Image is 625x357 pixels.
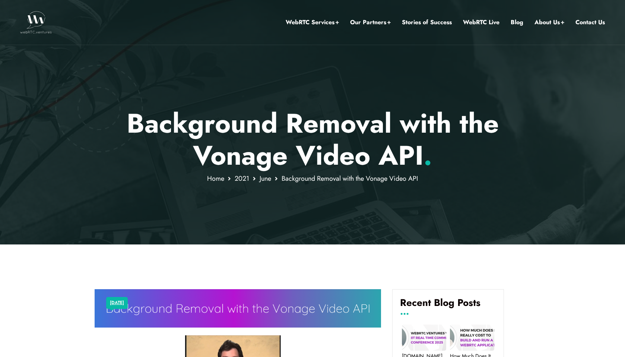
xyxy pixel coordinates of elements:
[463,18,499,27] a: WebRTC Live
[286,18,339,27] a: WebRTC Services
[260,174,271,183] a: June
[511,18,523,27] a: Blog
[110,298,124,308] a: [DATE]
[400,297,496,314] h4: Recent Blog Posts
[350,18,391,27] a: Our Partners
[235,174,249,183] a: 2021
[534,18,564,27] a: About Us
[207,174,224,183] a: Home
[423,136,432,175] span: .
[402,18,452,27] a: Stories of Success
[20,11,52,34] img: WebRTC.ventures
[95,107,531,172] h1: Background Removal with the Vonage Video API
[575,18,605,27] a: Contact Us
[282,174,418,183] span: Background Removal with the Vonage Video API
